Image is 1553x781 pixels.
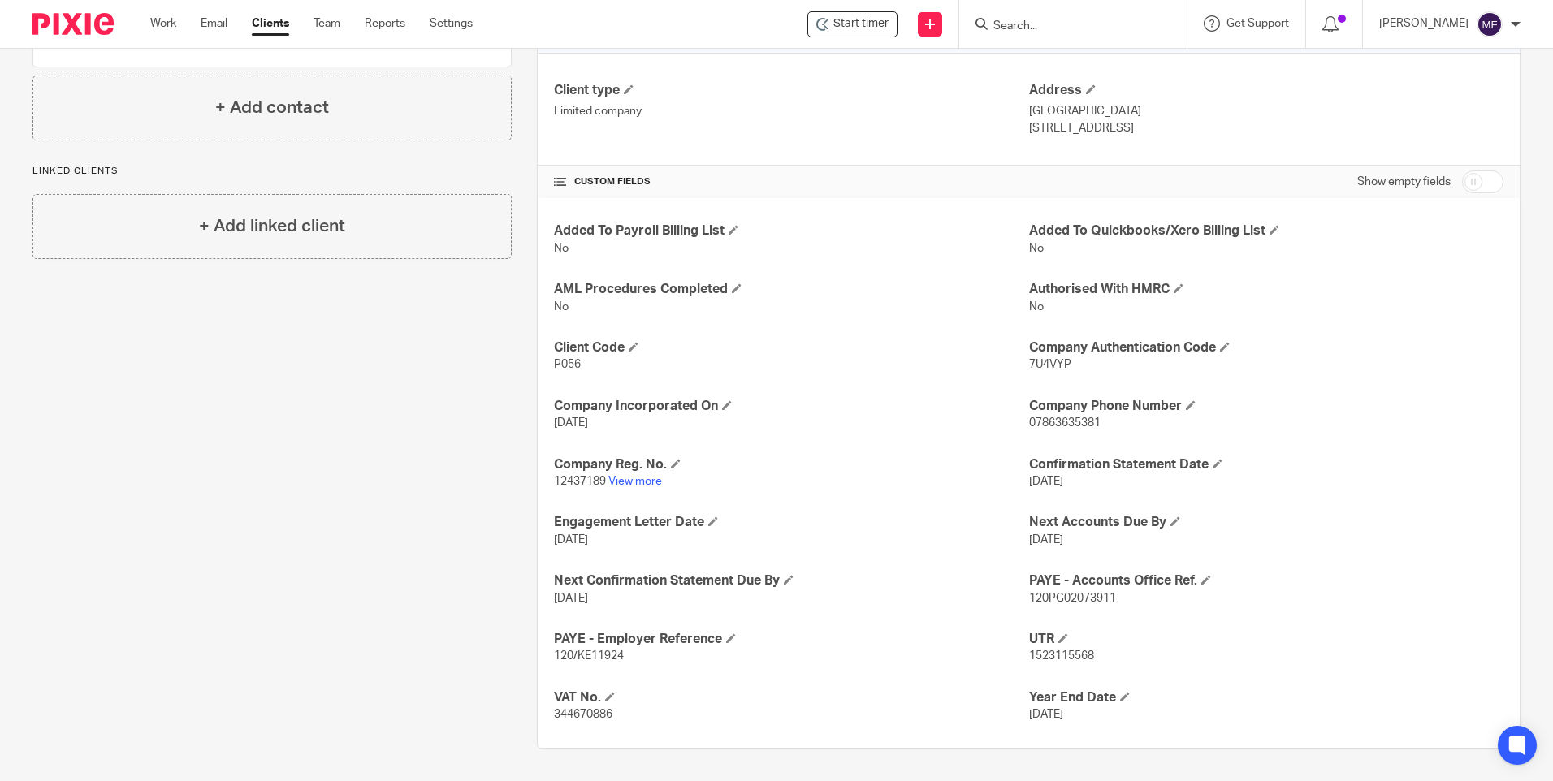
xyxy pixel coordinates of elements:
[554,359,581,370] span: P056
[252,15,289,32] a: Clients
[554,689,1028,706] h4: VAT No.
[1029,103,1503,119] p: [GEOGRAPHIC_DATA]
[554,534,588,546] span: [DATE]
[150,15,176,32] a: Work
[554,650,624,662] span: 120/KE11924
[1029,631,1503,648] h4: UTR
[554,82,1028,99] h4: Client type
[1029,281,1503,298] h4: Authorised With HMRC
[1029,398,1503,415] h4: Company Phone Number
[1029,689,1503,706] h4: Year End Date
[554,417,588,429] span: [DATE]
[1029,120,1503,136] p: [STREET_ADDRESS]
[1379,15,1469,32] p: [PERSON_NAME]
[554,456,1028,473] h4: Company Reg. No.
[554,175,1028,188] h4: CUSTOM FIELDS
[554,572,1028,589] h4: Next Confirmation Statement Due By
[1029,709,1063,720] span: [DATE]
[201,15,227,32] a: Email
[1477,11,1503,37] img: svg%3E
[554,281,1028,298] h4: AML Procedures Completed
[430,15,473,32] a: Settings
[1029,650,1094,662] span: 1523115568
[1029,339,1503,356] h4: Company Authentication Code
[32,13,114,35] img: Pixie
[554,593,588,604] span: [DATE]
[554,398,1028,415] h4: Company Incorporated On
[1226,18,1289,29] span: Get Support
[554,631,1028,648] h4: PAYE - Employer Reference
[833,15,889,32] span: Start timer
[365,15,405,32] a: Reports
[554,301,569,313] span: No
[1029,514,1503,531] h4: Next Accounts Due By
[807,11,898,37] div: PSG Leisure Ltd
[1029,572,1503,589] h4: PAYE - Accounts Office Ref.
[1029,417,1101,429] span: 07863635381
[1029,222,1503,239] h4: Added To Quickbooks/Xero Billing List
[554,476,606,487] span: 12437189
[992,19,1138,34] input: Search
[554,709,612,720] span: 344670886
[554,103,1028,119] p: Limited company
[1029,476,1063,487] span: [DATE]
[1029,359,1071,370] span: 7U4VYP
[1029,534,1063,546] span: [DATE]
[314,15,340,32] a: Team
[1029,593,1116,604] span: 120PG02073911
[32,165,512,178] p: Linked clients
[554,243,569,254] span: No
[554,339,1028,356] h4: Client Code
[1029,243,1044,254] span: No
[1029,82,1503,99] h4: Address
[215,95,329,120] h4: + Add contact
[554,514,1028,531] h4: Engagement Letter Date
[1357,174,1451,190] label: Show empty fields
[1029,456,1503,473] h4: Confirmation Statement Date
[608,476,662,487] a: View more
[199,214,345,239] h4: + Add linked client
[554,222,1028,239] h4: Added To Payroll Billing List
[1029,301,1044,313] span: No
